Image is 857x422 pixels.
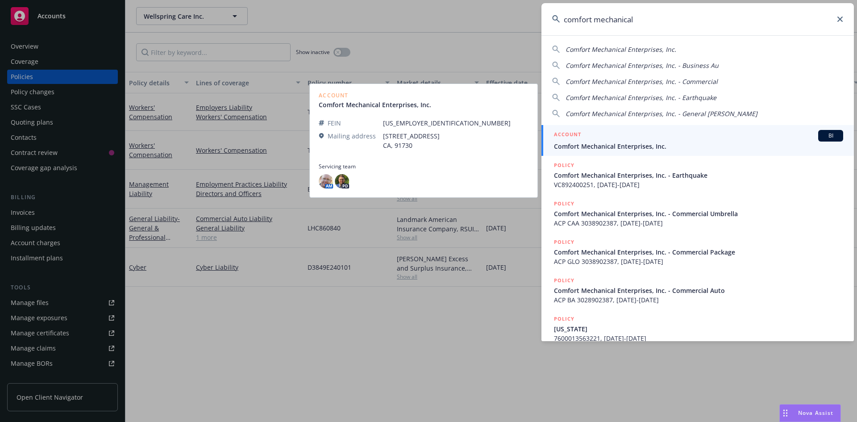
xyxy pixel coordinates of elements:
[779,404,841,422] button: Nova Assist
[554,238,574,247] h5: POLICY
[566,109,757,118] span: Comfort Mechanical Enterprises, Inc. - General [PERSON_NAME]
[541,3,854,35] input: Search...
[780,405,791,422] div: Drag to move
[554,161,574,170] h5: POLICY
[554,276,574,285] h5: POLICY
[554,171,843,180] span: Comfort Mechanical Enterprises, Inc. - Earthquake
[566,77,718,86] span: Comfort Mechanical Enterprises, Inc. - Commercial
[554,180,843,189] span: VC892400251, [DATE]-[DATE]
[554,257,843,266] span: ACP GLO 3038902387, [DATE]-[DATE]
[554,247,843,257] span: Comfort Mechanical Enterprises, Inc. - Commercial Package
[798,409,833,417] span: Nova Assist
[541,271,854,309] a: POLICYComfort Mechanical Enterprises, Inc. - Commercial AutoACP BA 3028902387, [DATE]-[DATE]
[554,286,843,295] span: Comfort Mechanical Enterprises, Inc. - Commercial Auto
[822,132,840,140] span: BI
[554,218,843,228] span: ACP CAA 3038902387, [DATE]-[DATE]
[566,93,716,102] span: Comfort Mechanical Enterprises, Inc. - Earthquake
[554,209,843,218] span: Comfort Mechanical Enterprises, Inc. - Commercial Umbrella
[554,142,843,151] span: Comfort Mechanical Enterprises, Inc.
[541,233,854,271] a: POLICYComfort Mechanical Enterprises, Inc. - Commercial PackageACP GLO 3038902387, [DATE]-[DATE]
[541,194,854,233] a: POLICYComfort Mechanical Enterprises, Inc. - Commercial UmbrellaACP CAA 3038902387, [DATE]-[DATE]
[554,295,843,305] span: ACP BA 3028902387, [DATE]-[DATE]
[541,125,854,156] a: ACCOUNTBIComfort Mechanical Enterprises, Inc.
[554,130,581,141] h5: ACCOUNT
[566,61,719,70] span: Comfort Mechanical Enterprises, Inc. - Business Au
[566,45,676,54] span: Comfort Mechanical Enterprises, Inc.
[554,324,843,334] span: [US_STATE]
[554,334,843,343] span: 7600013563221, [DATE]-[DATE]
[554,199,574,208] h5: POLICY
[541,156,854,194] a: POLICYComfort Mechanical Enterprises, Inc. - EarthquakeVC892400251, [DATE]-[DATE]
[541,309,854,348] a: POLICY[US_STATE]7600013563221, [DATE]-[DATE]
[554,314,574,323] h5: POLICY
